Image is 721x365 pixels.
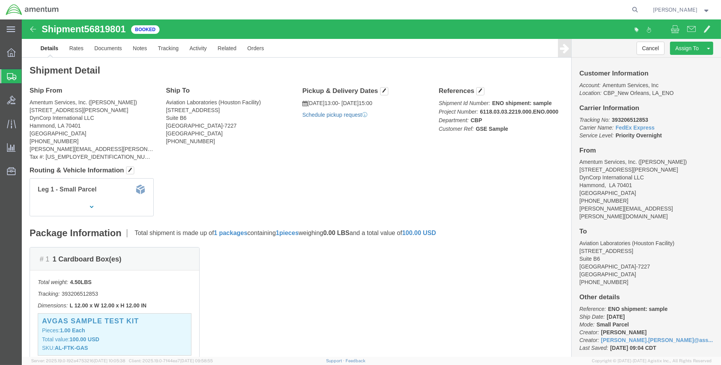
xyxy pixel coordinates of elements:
span: [DATE] 10:05:38 [94,358,125,363]
iframe: FS Legacy Container [22,19,721,357]
a: Feedback [346,358,365,363]
img: logo [5,4,59,16]
span: Client: 2025.19.0-7f44ea7 [129,358,213,363]
a: Support [326,358,346,363]
span: [DATE] 09:58:55 [180,358,213,363]
span: Server: 2025.19.0-192a4753216 [31,358,125,363]
button: [PERSON_NAME] [653,5,710,14]
span: Brian Marquez [653,5,698,14]
span: Copyright © [DATE]-[DATE] Agistix Inc., All Rights Reserved [592,358,712,364]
